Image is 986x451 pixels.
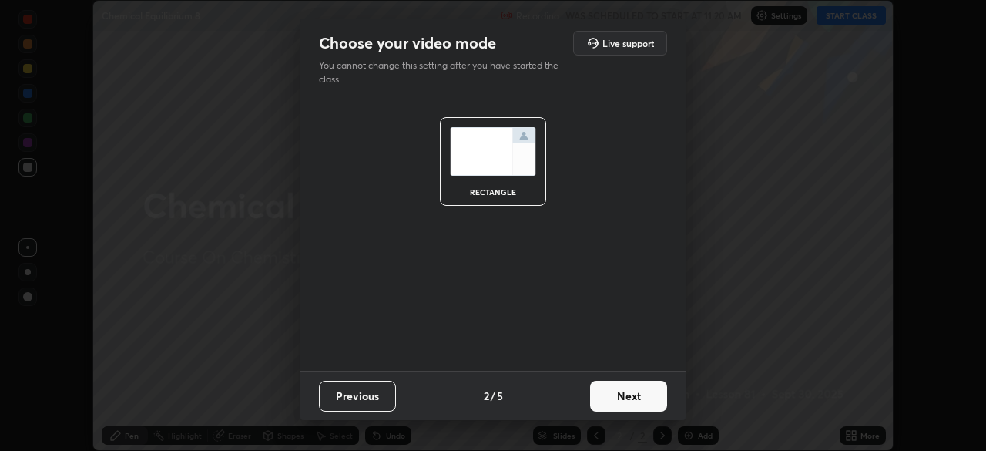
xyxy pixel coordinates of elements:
[319,381,396,412] button: Previous
[590,381,667,412] button: Next
[319,33,496,53] h2: Choose your video mode
[462,188,524,196] div: rectangle
[319,59,568,86] p: You cannot change this setting after you have started the class
[484,388,489,404] h4: 2
[497,388,503,404] h4: 5
[450,127,536,176] img: normalScreenIcon.ae25ed63.svg
[602,39,654,48] h5: Live support
[491,388,495,404] h4: /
